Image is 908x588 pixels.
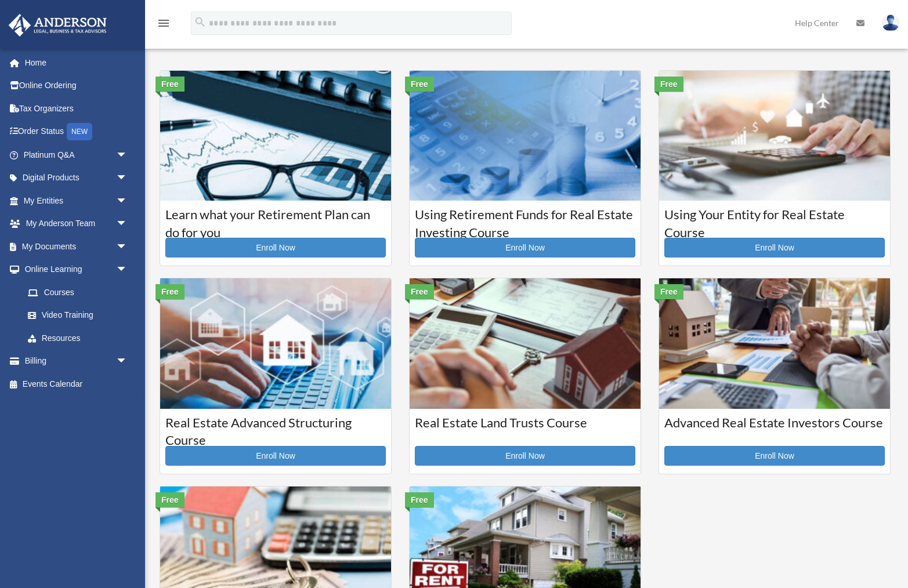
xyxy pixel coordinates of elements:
a: Tax Organizers [8,97,145,120]
div: Free [405,77,434,92]
a: Home [8,51,145,74]
div: Free [405,284,434,299]
h3: Using Your Entity for Real Estate Course [664,206,885,235]
a: Order StatusNEW [8,120,145,144]
a: Enroll Now [415,446,635,466]
a: Platinum Q&Aarrow_drop_down [8,143,145,166]
span: arrow_drop_down [116,212,139,236]
div: Free [405,492,434,507]
a: Enroll Now [664,238,885,257]
a: Events Calendar [8,372,145,395]
i: search [194,16,207,28]
h3: Using Retirement Funds for Real Estate Investing Course [415,206,635,235]
span: arrow_drop_down [116,258,139,282]
a: Courses [16,281,139,304]
a: Billingarrow_drop_down [8,350,145,373]
span: arrow_drop_down [116,350,139,373]
a: My Anderson Teamarrow_drop_down [8,212,145,235]
h3: Advanced Real Estate Investors Course [664,414,885,443]
a: Online Learningarrow_drop_down [8,258,145,281]
img: User Pic [882,14,899,31]
a: menu [157,20,171,30]
div: Free [155,284,185,299]
a: Online Ordering [8,74,145,97]
div: Free [155,77,185,92]
a: Enroll Now [165,238,386,257]
h3: Learn what your Retirement Plan can do for you [165,206,386,235]
a: Enroll Now [165,446,386,466]
a: Enroll Now [664,446,885,466]
span: arrow_drop_down [116,143,139,167]
a: My Documentsarrow_drop_down [8,235,145,258]
span: arrow_drop_down [116,235,139,259]
span: arrow_drop_down [116,189,139,213]
div: Free [654,284,683,299]
h3: Real Estate Advanced Structuring Course [165,414,386,443]
div: NEW [67,123,92,140]
a: My Entitiesarrow_drop_down [8,189,145,212]
a: Resources [16,326,145,350]
span: arrow_drop_down [116,166,139,190]
h3: Real Estate Land Trusts Course [415,414,635,443]
a: Video Training [16,304,145,327]
a: Enroll Now [415,238,635,257]
div: Free [155,492,185,507]
a: Digital Productsarrow_drop_down [8,166,145,190]
div: Free [654,77,683,92]
img: Anderson Advisors Platinum Portal [5,14,110,37]
i: menu [157,16,171,30]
